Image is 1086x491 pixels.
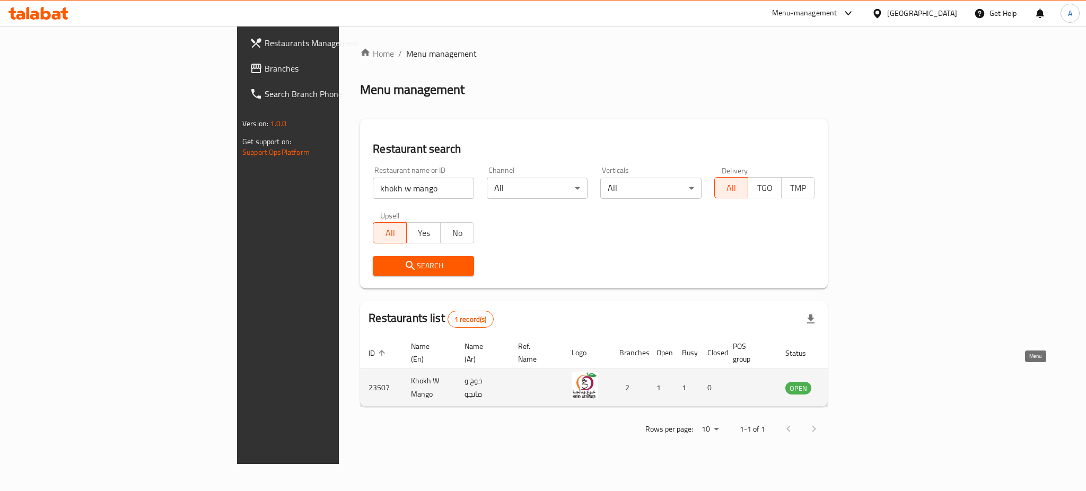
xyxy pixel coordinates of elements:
span: Version: [242,117,268,130]
span: No [445,225,470,241]
p: 1-1 of 1 [740,423,765,436]
span: Status [785,347,820,360]
span: TMP [786,180,811,196]
button: Search [373,256,474,276]
span: Name (En) [411,340,443,365]
td: خوخ و مانجو [456,369,510,407]
span: OPEN [785,382,811,394]
div: Menu-management [772,7,837,20]
th: Open [648,337,673,369]
span: A [1068,7,1072,19]
span: Branches [265,62,410,75]
span: Name (Ar) [465,340,497,365]
span: Menu management [406,47,477,60]
th: Logo [563,337,611,369]
td: 2 [611,369,648,407]
span: Yes [411,225,436,241]
span: All [719,180,744,196]
img: Khokh W Mango [572,372,598,399]
button: No [440,222,474,243]
span: Search [381,259,465,273]
input: Search for restaurant name or ID.. [373,178,474,199]
div: Rows per page: [697,422,723,437]
span: 1.0.0 [270,117,286,130]
a: Support.OpsPlatform [242,145,310,159]
td: 0 [699,369,724,407]
label: Upsell [380,212,400,219]
td: Khokh W Mango [402,369,456,407]
nav: breadcrumb [360,47,828,60]
span: 1 record(s) [448,314,493,325]
span: POS group [733,340,764,365]
td: 1 [648,369,673,407]
div: Export file [798,306,824,332]
span: TGO [752,180,777,196]
a: Search Branch Phone [241,81,418,107]
span: ID [369,347,389,360]
a: Restaurants Management [241,30,418,56]
button: TGO [748,177,782,198]
table: enhanced table [360,337,869,407]
h2: Restaurant search [373,141,815,157]
span: Get support on: [242,135,291,148]
span: Restaurants Management [265,37,410,49]
p: Rows per page: [645,423,693,436]
button: All [714,177,748,198]
a: Branches [241,56,418,81]
th: Closed [699,337,724,369]
th: Busy [673,337,699,369]
label: Delivery [722,166,748,174]
td: 1 [673,369,699,407]
button: All [373,222,407,243]
span: Ref. Name [518,340,550,365]
button: Yes [406,222,440,243]
div: All [600,178,701,199]
th: Branches [611,337,648,369]
span: All [378,225,402,241]
div: [GEOGRAPHIC_DATA] [887,7,957,19]
h2: Restaurants list [369,310,493,328]
span: Search Branch Phone [265,87,410,100]
button: TMP [781,177,815,198]
div: All [487,178,588,199]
